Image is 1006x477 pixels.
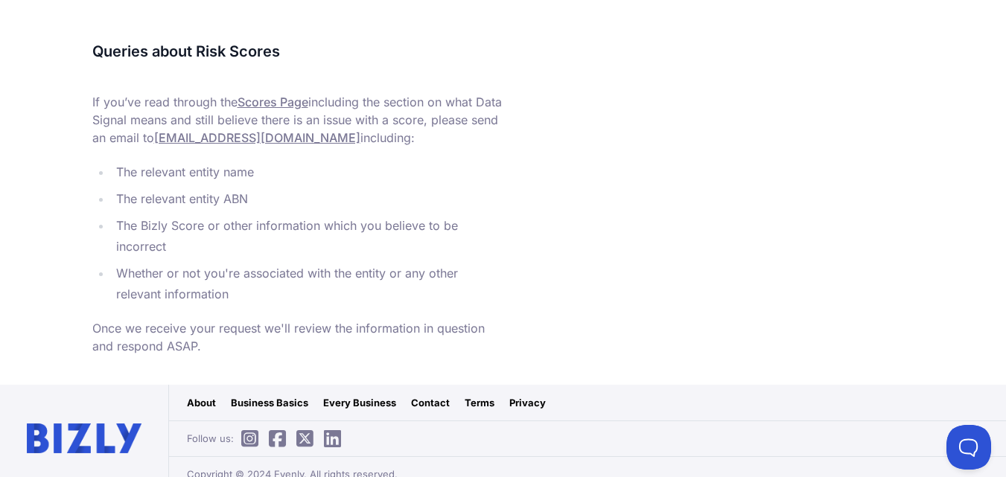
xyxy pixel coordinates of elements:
[92,39,503,63] h3: Queries about Risk Scores
[154,130,360,145] a: [EMAIL_ADDRESS][DOMAIN_NAME]
[92,93,503,147] p: If you’ve read through the including the section on what Data Signal means and still believe ther...
[323,395,396,410] a: Every Business
[411,395,450,410] a: Contact
[465,395,494,410] a: Terms
[92,319,503,355] p: Once we receive your request we'll review the information in question and respond ASAP.
[946,425,991,470] iframe: Toggle Customer Support
[509,395,546,410] a: Privacy
[112,161,503,182] li: The relevant entity name
[112,188,503,209] li: The relevant entity ABN
[187,395,216,410] a: About
[112,215,503,257] li: The Bizly Score or other information which you believe to be incorrect
[112,263,503,304] li: Whether or not you're associated with the entity or any other relevant information
[238,95,308,109] a: Scores Page
[231,395,308,410] a: Business Basics
[187,431,348,446] span: Follow us:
